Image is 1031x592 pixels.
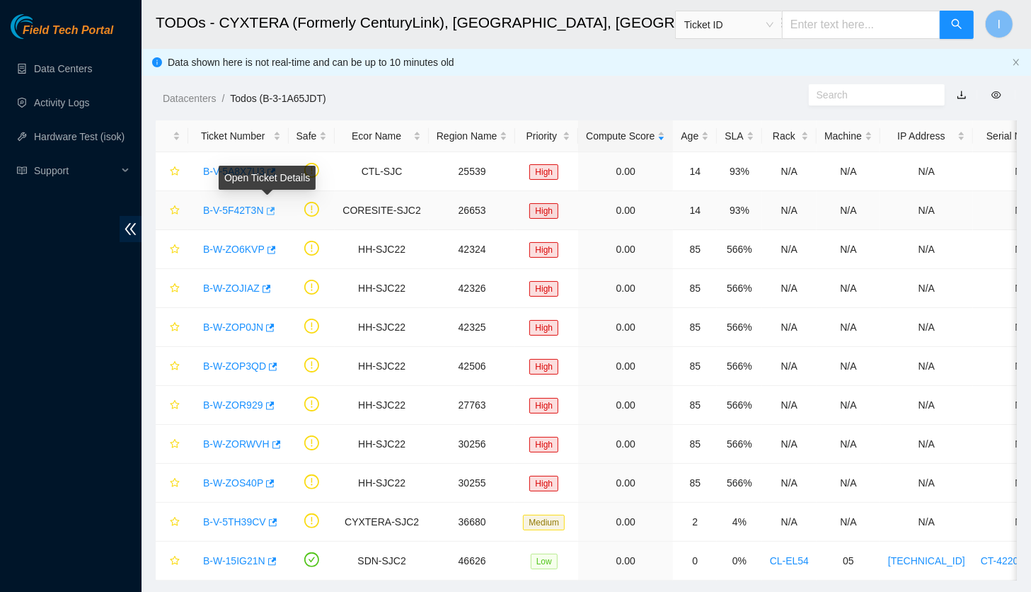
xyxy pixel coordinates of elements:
td: 0.00 [578,464,673,503]
span: star [170,283,180,295]
button: star [163,316,180,338]
td: N/A [817,464,880,503]
a: B-W-ZOR929 [203,399,263,411]
td: N/A [817,308,880,347]
td: N/A [817,230,880,269]
td: 566% [717,347,761,386]
td: N/A [817,152,880,191]
a: B-W-ZOP3QD [203,360,266,372]
td: N/A [817,425,880,464]
td: 0 [673,542,717,581]
span: I [998,16,1001,33]
input: Search [817,87,926,103]
span: star [170,322,180,334]
span: Low [531,554,558,569]
a: Activity Logs [34,97,90,108]
td: HH-SJC22 [335,230,428,269]
td: N/A [762,152,817,191]
td: 0.00 [578,269,673,308]
td: 05 [817,542,880,581]
button: star [163,160,180,183]
button: close [1012,58,1020,67]
span: check-circle [304,552,319,567]
button: star [163,355,180,377]
td: 26653 [429,191,516,230]
td: 2 [673,503,717,542]
td: N/A [762,386,817,425]
span: exclamation-circle [304,280,319,295]
td: N/A [762,464,817,503]
td: 0.00 [578,191,673,230]
td: HH-SJC22 [335,425,428,464]
td: 0% [717,542,761,581]
td: HH-SJC22 [335,464,428,503]
td: N/A [880,269,973,308]
td: 0.00 [578,230,673,269]
span: Medium [523,515,565,530]
td: 14 [673,152,717,191]
td: N/A [880,464,973,503]
a: B-W-ZOS40P [203,477,263,489]
button: star [163,433,180,455]
td: 25539 [429,152,516,191]
td: N/A [762,269,817,308]
button: star [163,472,180,494]
td: 566% [717,269,761,308]
td: N/A [762,191,817,230]
td: 0.00 [578,386,673,425]
td: 566% [717,386,761,425]
td: N/A [880,425,973,464]
span: star [170,439,180,450]
td: 36680 [429,503,516,542]
td: CTL-SJC [335,152,428,191]
span: Ticket ID [684,14,773,35]
td: HH-SJC22 [335,269,428,308]
a: B-V-5TH39CV [203,516,266,528]
td: 566% [717,425,761,464]
span: exclamation-circle [304,474,319,489]
td: 85 [673,347,717,386]
td: 4% [717,503,761,542]
span: exclamation-circle [304,202,319,217]
span: exclamation-circle [304,436,319,450]
td: 42324 [429,230,516,269]
td: 85 [673,464,717,503]
td: 0.00 [578,152,673,191]
input: Enter text here... [782,11,940,39]
a: Data Centers [34,63,92,74]
span: star [170,205,180,217]
td: 30255 [429,464,516,503]
span: exclamation-circle [304,513,319,528]
td: 42506 [429,347,516,386]
td: 42325 [429,308,516,347]
span: eye [991,90,1001,100]
a: Datacenters [163,93,216,104]
a: Akamai TechnologiesField Tech Portal [11,25,113,44]
button: I [985,10,1013,38]
td: 566% [717,230,761,269]
td: N/A [880,347,973,386]
td: CYXTERA-SJC2 [335,503,428,542]
span: exclamation-circle [304,241,319,256]
span: High [529,320,558,336]
span: Field Tech Portal [23,24,113,38]
span: read [17,166,27,176]
td: 46626 [429,542,516,581]
td: N/A [817,503,880,542]
td: 0.00 [578,425,673,464]
a: B-V-5A8X7U3 [203,166,265,177]
button: star [163,511,180,533]
span: star [170,478,180,489]
button: star [163,199,180,222]
a: download [957,89,967,101]
div: Open Ticket Details [219,166,316,190]
span: exclamation-circle [304,397,319,411]
span: search [951,18,962,32]
td: N/A [762,347,817,386]
span: High [529,164,558,180]
td: 85 [673,425,717,464]
td: HH-SJC22 [335,308,428,347]
a: B-W-15IG21N [203,555,265,567]
a: B-W-ZOJIAZ [203,283,260,294]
